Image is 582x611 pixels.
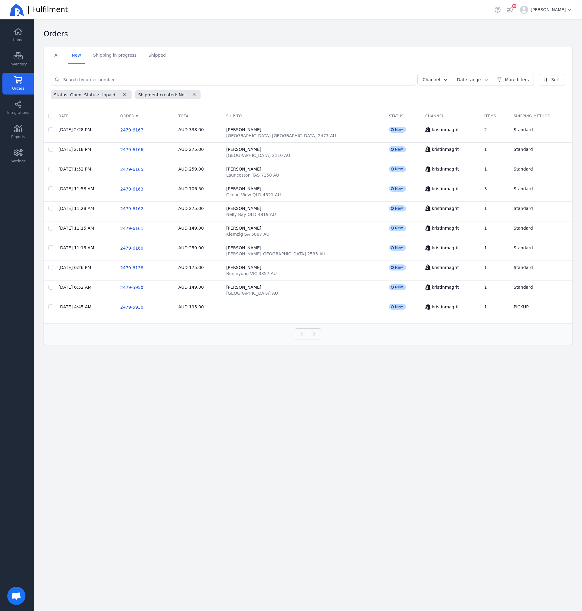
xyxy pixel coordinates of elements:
td: AUD 706.50 [174,182,221,202]
td: AUD 259.00 [174,162,221,182]
span: New [389,304,406,310]
span: ship to [226,114,242,118]
td: [DATE] 1:52 PM [54,162,116,182]
span: Nelly Bay QLD 4819 AU [226,211,276,218]
td: AUD 259.00 [174,241,221,261]
span: New [389,186,406,192]
span: Standard [514,225,533,231]
td: [DATE] 11:15 AM [54,221,116,241]
span: [PERSON_NAME] [226,166,261,172]
span: [PERSON_NAME] [226,186,261,192]
span: - - [226,304,231,310]
span: New [389,146,406,152]
span: Sort [551,77,560,83]
a: 2479-6162 [120,206,143,211]
td: 1 [479,281,509,300]
td: 1 [479,241,509,261]
button: Channel [417,74,452,85]
a: 2479-6163 [120,187,143,191]
p: kristinmagrit [432,186,459,192]
span: shipping method [514,114,551,118]
span: Reports [11,134,25,139]
button: Sort [539,74,565,85]
span: 2479-5950 [120,285,143,290]
span: | Fulfilment [27,5,68,15]
span: incompleted [391,108,393,109]
span: New [389,166,406,172]
td: AUD 275.00 [174,202,221,221]
button: [PERSON_NAME] [518,3,575,16]
td: 3 [479,182,509,202]
span: [PERSON_NAME] [226,205,261,211]
span: - - - - [226,310,237,316]
td: 1 [479,221,509,241]
td: 2 [479,123,509,143]
td: AUD 175.00 [174,261,221,281]
span: Status: Open, Status: Unpaid [51,91,118,99]
td: [DATE] 2:18 PM [54,143,116,162]
a: 2479-6138 [120,265,143,270]
td: AUD 149.00 [174,281,221,300]
button: 10 [505,5,514,14]
td: 1 [479,261,509,281]
td: AUD 149.00 [174,221,221,241]
a: Open chat [7,587,25,605]
span: Settings [11,159,25,164]
span: [PERSON_NAME] [531,7,572,13]
span: [PERSON_NAME] [226,264,261,271]
span: [PERSON_NAME] [226,127,261,133]
td: 1 [479,300,509,320]
h2: Orders [44,29,68,39]
span: New [389,127,406,133]
td: AUD 195.00 [174,300,221,320]
span: Inventory [9,62,27,67]
p: kristinmagrit [432,264,459,271]
span: [PERSON_NAME] [226,284,261,290]
span: New [389,264,406,271]
p: kristinmagrit [432,166,459,172]
span: Date range [457,77,481,82]
p: kristinmagrit [432,205,459,211]
span: Shipment created: No [135,91,188,99]
p: kristinmagrit [432,245,459,251]
span: New [389,245,406,251]
span: [PERSON_NAME] [226,245,261,251]
td: [DATE] 11:28 AM [54,202,116,221]
span: 2479-6165 [120,167,143,172]
span: [PERSON_NAME][GEOGRAPHIC_DATA] 2535 AU [226,251,325,257]
a: Shipped [145,47,169,64]
span: status [389,114,404,118]
span: date [58,114,69,118]
td: [DATE] 2:28 PM [54,123,116,143]
span: channel [425,114,444,118]
td: 1 [479,202,509,221]
a: All [51,47,63,64]
span: items [484,114,496,118]
span: 2479-6166 [120,147,143,152]
span: [GEOGRAPHIC_DATA] AU [226,290,278,296]
input: Search by order number [60,74,415,85]
span: Standard [514,127,533,133]
a: 2479-6167 [120,128,143,132]
span: [PERSON_NAME] [226,146,261,152]
span: Standard [514,264,533,271]
button: More filters [492,74,534,85]
span: Standard [514,186,533,192]
a: 2479-6160 [120,246,143,251]
td: AUD 338.00 [174,123,221,143]
a: Shipping in progress [90,47,140,64]
span: Standard [514,146,533,152]
span: 2479-6161 [120,226,143,231]
a: New [68,47,85,64]
span: Standard [514,284,533,290]
p: kristinmagrit [432,304,459,310]
span: Standard [514,166,533,172]
p: kristinmagrit [432,127,459,133]
td: [DATE] 6:26 PM [54,261,116,281]
button: Date range [452,74,493,85]
span: Klemzig SA 5087 AU [226,231,270,237]
span: Standard [514,245,533,251]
